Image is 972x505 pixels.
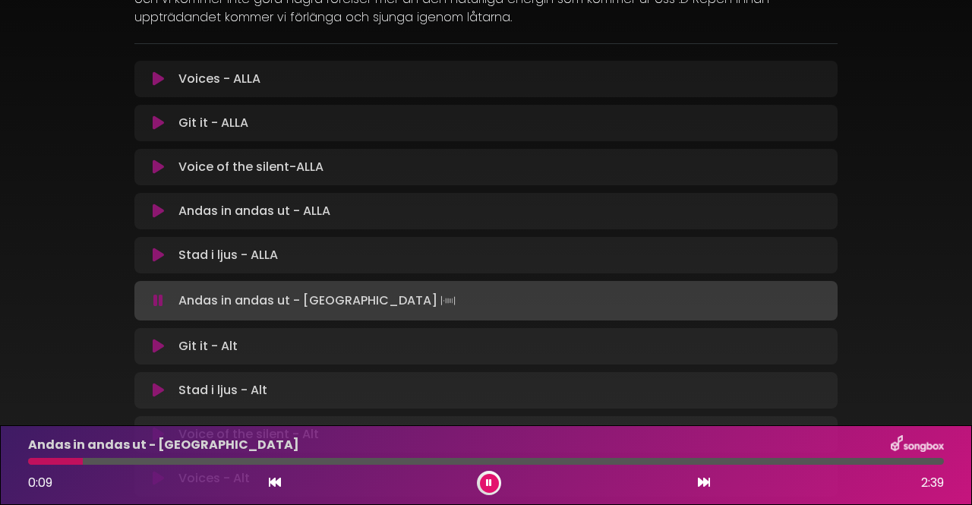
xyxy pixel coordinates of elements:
p: Voice of the silent-ALLA [178,158,323,176]
p: Andas in andas ut - [GEOGRAPHIC_DATA] [28,436,299,454]
p: Voices - ALLA [178,70,260,88]
p: Stad i ljus - Alt [178,381,267,399]
img: waveform4.gif [437,290,459,311]
p: Stad i ljus - ALLA [178,246,278,264]
p: Andas in andas ut - ALLA [178,202,330,220]
p: Git it - ALLA [178,114,248,132]
p: Git it - Alt [178,337,238,355]
span: 0:09 [28,474,52,491]
span: 2:39 [921,474,944,492]
p: Andas in andas ut - [GEOGRAPHIC_DATA] [178,290,459,311]
img: songbox-logo-white.png [891,435,944,455]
